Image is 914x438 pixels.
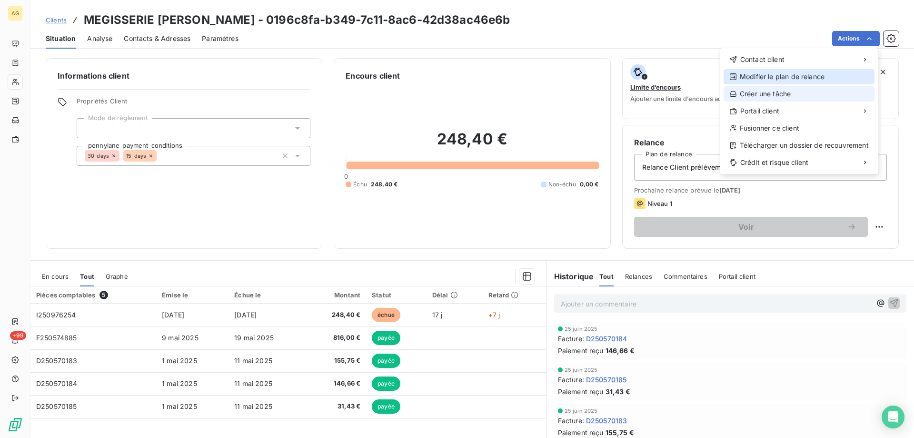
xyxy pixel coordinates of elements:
[740,106,779,116] span: Portail client
[724,69,874,84] div: Modifier le plan de relance
[724,86,874,102] div: Créer une tâche
[720,48,878,174] div: Actions
[740,158,808,167] span: Crédit et risque client
[724,138,874,153] div: Télécharger un dossier de recouvrement
[724,121,874,136] div: Fusionner ce client
[740,55,785,64] span: Contact client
